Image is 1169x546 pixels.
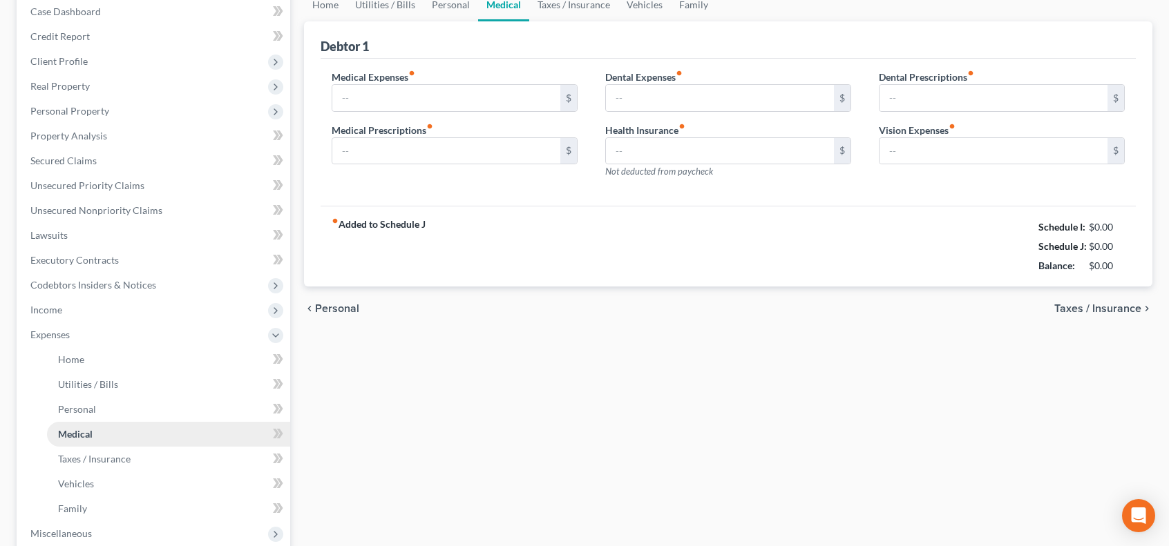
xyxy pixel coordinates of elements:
[1108,85,1124,111] div: $
[19,124,290,148] a: Property Analysis
[678,123,685,130] i: fiber_manual_record
[676,70,683,77] i: fiber_manual_record
[19,248,290,273] a: Executory Contracts
[30,204,162,216] span: Unsecured Nonpriority Claims
[605,166,713,177] span: Not deducted from paycheck
[47,347,290,372] a: Home
[332,217,339,224] i: fiber_manual_record
[30,179,144,191] span: Unsecured Priority Claims
[47,471,290,496] a: Vehicles
[408,70,415,77] i: fiber_manual_record
[1089,259,1125,273] div: $0.00
[47,447,290,471] a: Taxes / Insurance
[30,304,62,315] span: Income
[605,70,683,84] label: Dental Expenses
[332,70,415,84] label: Medical Expenses
[304,303,359,314] button: chevron_left Personal
[19,198,290,223] a: Unsecured Nonpriority Claims
[30,527,92,539] span: Miscellaneous
[880,85,1108,111] input: --
[1038,221,1085,233] strong: Schedule I:
[30,105,109,117] span: Personal Property
[19,24,290,49] a: Credit Report
[30,155,97,166] span: Secured Claims
[30,279,156,291] span: Codebtors Insiders & Notices
[949,123,956,130] i: fiber_manual_record
[332,85,560,111] input: --
[1089,220,1125,234] div: $0.00
[30,229,68,241] span: Lawsuits
[834,85,850,111] div: $
[606,85,834,111] input: --
[58,503,87,514] span: Family
[47,496,290,521] a: Family
[58,428,93,440] span: Medical
[605,123,685,137] label: Health Insurance
[1054,303,1152,314] button: Taxes / Insurance chevron_right
[304,303,315,314] i: chevron_left
[1054,303,1141,314] span: Taxes / Insurance
[19,173,290,198] a: Unsecured Priority Claims
[30,329,70,340] span: Expenses
[332,138,560,164] input: --
[332,217,426,275] strong: Added to Schedule J
[315,303,359,314] span: Personal
[58,353,84,365] span: Home
[47,397,290,422] a: Personal
[967,70,974,77] i: fiber_manual_record
[1141,303,1152,314] i: chevron_right
[1089,240,1125,253] div: $0.00
[30,254,119,266] span: Executory Contracts
[30,130,107,142] span: Property Analysis
[834,138,850,164] div: $
[880,138,1108,164] input: --
[332,123,433,137] label: Medical Prescriptions
[1108,138,1124,164] div: $
[58,478,94,489] span: Vehicles
[879,70,974,84] label: Dental Prescriptions
[58,453,131,465] span: Taxes / Insurance
[560,85,577,111] div: $
[879,123,956,137] label: Vision Expenses
[58,378,118,390] span: Utilities / Bills
[30,30,90,42] span: Credit Report
[1038,260,1075,271] strong: Balance:
[606,138,834,164] input: --
[426,123,433,130] i: fiber_manual_record
[19,223,290,248] a: Lawsuits
[321,38,369,55] div: Debtor 1
[1038,240,1087,252] strong: Schedule J:
[30,80,90,92] span: Real Property
[47,422,290,447] a: Medical
[560,138,577,164] div: $
[19,148,290,173] a: Secured Claims
[30,6,101,17] span: Case Dashboard
[30,55,88,67] span: Client Profile
[1122,499,1155,532] div: Open Intercom Messenger
[58,403,96,415] span: Personal
[47,372,290,397] a: Utilities / Bills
